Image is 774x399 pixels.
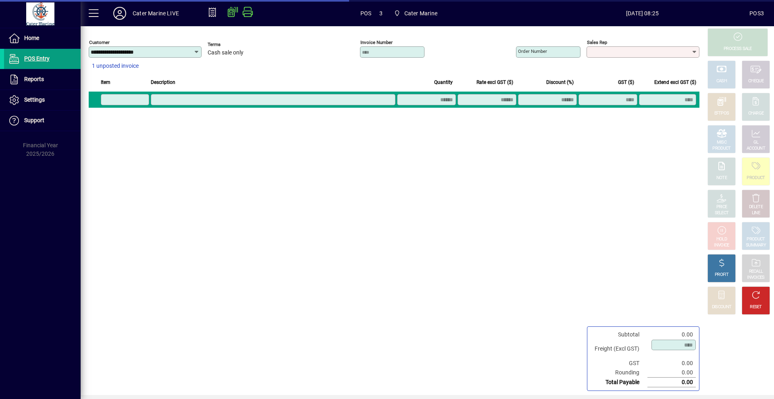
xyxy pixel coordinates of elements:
td: Subtotal [591,330,647,339]
div: DISCOUNT [712,304,731,310]
div: CHEQUE [748,78,764,84]
span: Home [24,35,39,41]
button: 1 unposted invoice [89,59,142,73]
span: Settings [24,96,45,103]
div: CASH [716,78,727,84]
td: Rounding [591,368,647,378]
div: POS3 [749,7,764,20]
div: PROCESS SALE [724,46,752,52]
span: Terms [208,42,256,47]
span: Cater Marine [404,7,437,20]
span: Reports [24,76,44,82]
a: Home [4,28,81,48]
div: PROFIT [715,272,728,278]
div: Cater Marine LIVE [133,7,179,20]
mat-label: Customer [89,40,110,45]
mat-label: Sales rep [587,40,607,45]
span: GST ($) [618,78,634,87]
button: Profile [107,6,133,21]
span: [DATE] 08:25 [535,7,749,20]
div: INVOICE [714,242,729,249]
span: Description [151,78,175,87]
div: ACCOUNT [747,146,765,152]
div: RESET [750,304,762,310]
a: Support [4,111,81,131]
span: POS Entry [24,55,50,62]
td: 0.00 [647,359,696,368]
td: GST [591,359,647,368]
div: CHARGE [748,111,764,117]
div: DELETE [749,204,763,210]
div: EFTPOS [714,111,729,117]
td: 0.00 [647,378,696,387]
span: 1 unposted invoice [92,62,139,70]
span: Quantity [434,78,453,87]
div: NOTE [716,175,727,181]
div: LINE [752,210,760,216]
div: PRODUCT [712,146,730,152]
a: Reports [4,69,81,90]
div: GL [753,140,759,146]
span: Rate excl GST ($) [476,78,513,87]
div: SUMMARY [746,242,766,249]
span: Item [101,78,110,87]
mat-label: Order number [518,48,547,54]
span: Discount (%) [546,78,574,87]
div: MISC [717,140,726,146]
td: Total Payable [591,378,647,387]
td: 0.00 [647,330,696,339]
span: 3 [379,7,383,20]
div: PRODUCT [747,236,765,242]
div: HOLD [716,236,727,242]
mat-label: Invoice number [360,40,393,45]
td: 0.00 [647,368,696,378]
span: Extend excl GST ($) [654,78,696,87]
a: Settings [4,90,81,110]
div: SELECT [715,210,729,216]
span: Cash sale only [208,50,243,56]
div: PRODUCT [747,175,765,181]
span: POS [360,7,372,20]
span: Support [24,117,44,123]
div: PRICE [716,204,727,210]
td: Freight (Excl GST) [591,339,647,359]
span: Cater Marine [391,6,441,21]
div: INVOICES [747,275,764,281]
div: RECALL [749,269,763,275]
